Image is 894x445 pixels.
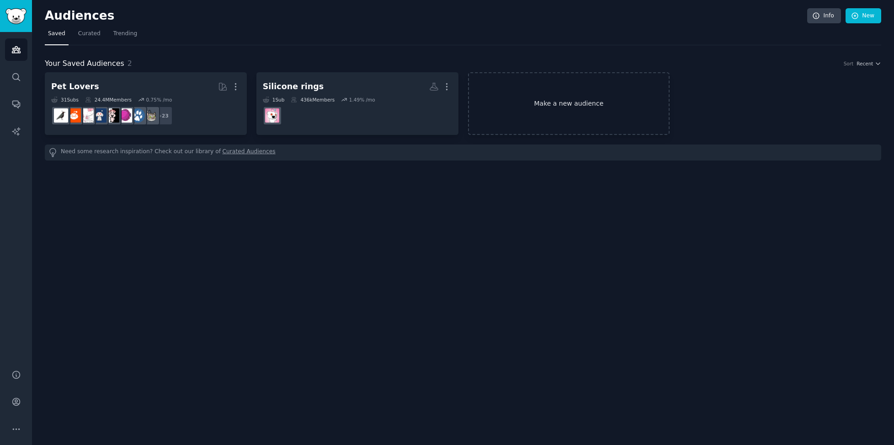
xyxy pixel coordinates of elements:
[118,108,132,123] img: Aquariums
[51,97,79,103] div: 31 Sub s
[291,97,335,103] div: 436k Members
[263,81,324,92] div: Silicone rings
[110,27,140,45] a: Trending
[468,72,670,135] a: Make a new audience
[223,148,276,157] a: Curated Audiences
[45,27,69,45] a: Saved
[45,58,124,70] span: Your Saved Audiences
[78,30,101,38] span: Curated
[105,108,119,123] img: parrots
[263,97,285,103] div: 1 Sub
[256,72,458,135] a: Silicone rings1Sub436kMembers1.49% /moEngagementRings
[51,81,99,92] div: Pet Lovers
[131,108,145,123] img: dogs
[45,72,247,135] a: Pet Lovers31Subs24.4MMembers0.75% /mo+23catsdogsAquariumsparrotsdogswithjobsRATSBeardedDragonsbir...
[54,108,68,123] img: birding
[48,30,65,38] span: Saved
[807,8,841,24] a: Info
[5,8,27,24] img: GummySearch logo
[154,106,173,125] div: + 23
[67,108,81,123] img: BeardedDragons
[45,145,881,161] div: Need some research inspiration? Check out our library of
[846,8,881,24] a: New
[146,97,172,103] div: 0.75 % /mo
[857,60,873,67] span: Recent
[92,108,106,123] img: dogswithjobs
[75,27,104,45] a: Curated
[857,60,881,67] button: Recent
[85,97,132,103] div: 24.4M Members
[349,97,375,103] div: 1.49 % /mo
[128,59,132,68] span: 2
[144,108,158,123] img: cats
[844,60,854,67] div: Sort
[265,108,279,123] img: EngagementRings
[80,108,94,123] img: RATS
[45,9,807,23] h2: Audiences
[113,30,137,38] span: Trending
